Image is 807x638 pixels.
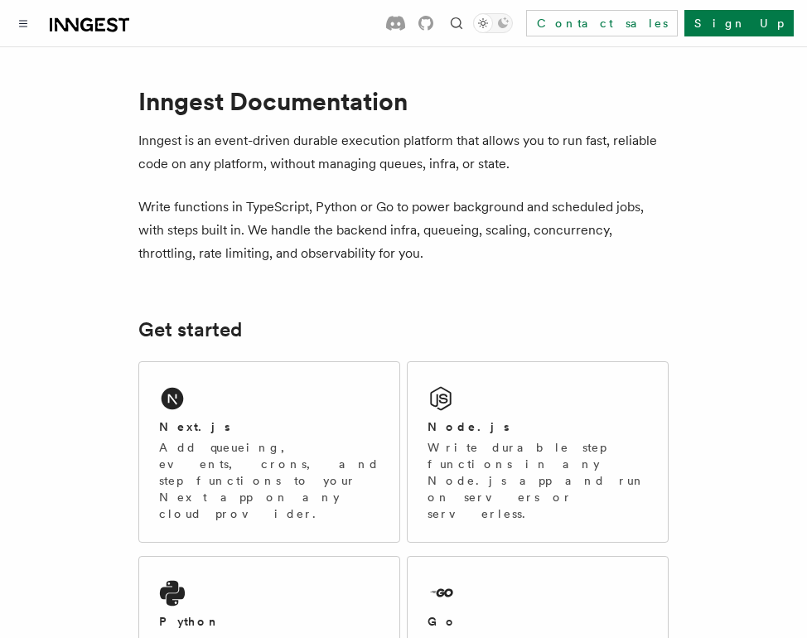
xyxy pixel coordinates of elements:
[428,613,457,630] h2: Go
[138,318,242,341] a: Get started
[138,196,669,265] p: Write functions in TypeScript, Python or Go to power background and scheduled jobs, with steps bu...
[428,439,648,522] p: Write durable step functions in any Node.js app and run on servers or serverless.
[13,13,33,33] button: Toggle navigation
[473,13,513,33] button: Toggle dark mode
[159,613,220,630] h2: Python
[447,13,466,33] button: Find something...
[138,129,669,176] p: Inngest is an event-driven durable execution platform that allows you to run fast, reliable code ...
[159,418,230,435] h2: Next.js
[138,86,669,116] h1: Inngest Documentation
[159,439,379,522] p: Add queueing, events, crons, and step functions to your Next app on any cloud provider.
[526,10,678,36] a: Contact sales
[684,10,794,36] a: Sign Up
[138,361,400,543] a: Next.jsAdd queueing, events, crons, and step functions to your Next app on any cloud provider.
[428,418,510,435] h2: Node.js
[407,361,669,543] a: Node.jsWrite durable step functions in any Node.js app and run on servers or serverless.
